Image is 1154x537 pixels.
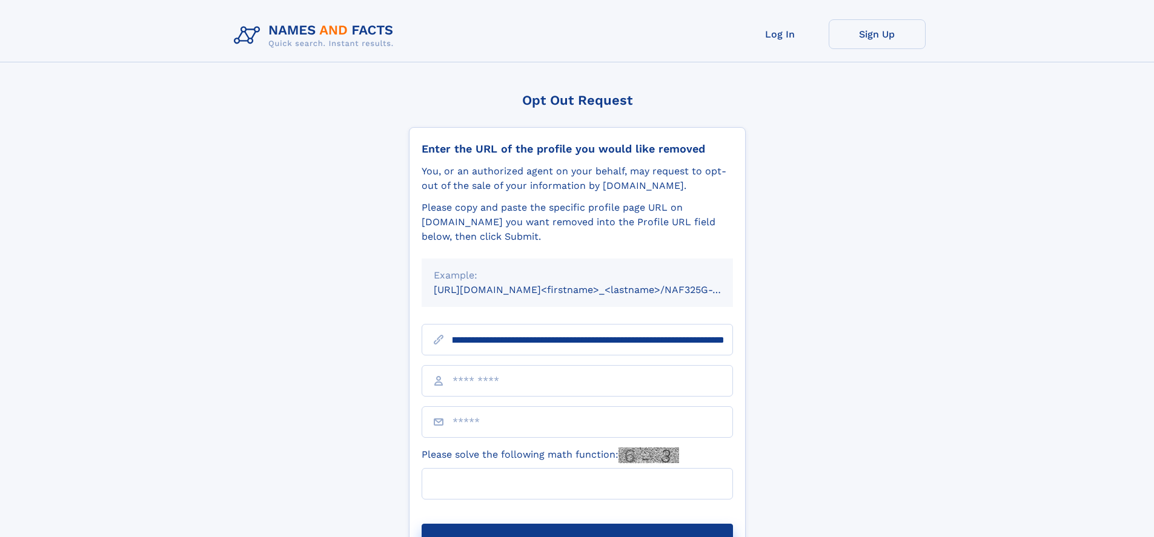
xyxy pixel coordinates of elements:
[434,268,721,283] div: Example:
[829,19,926,49] a: Sign Up
[422,142,733,156] div: Enter the URL of the profile you would like removed
[409,93,746,108] div: Opt Out Request
[434,284,756,295] small: [URL][DOMAIN_NAME]<firstname>_<lastname>/NAF325G-xxxxxxxx
[422,164,733,193] div: You, or an authorized agent on your behalf, may request to opt-out of the sale of your informatio...
[422,447,679,463] label: Please solve the following math function:
[422,200,733,244] div: Please copy and paste the specific profile page URL on [DOMAIN_NAME] you want removed into the Pr...
[229,19,403,52] img: Logo Names and Facts
[732,19,829,49] a: Log In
